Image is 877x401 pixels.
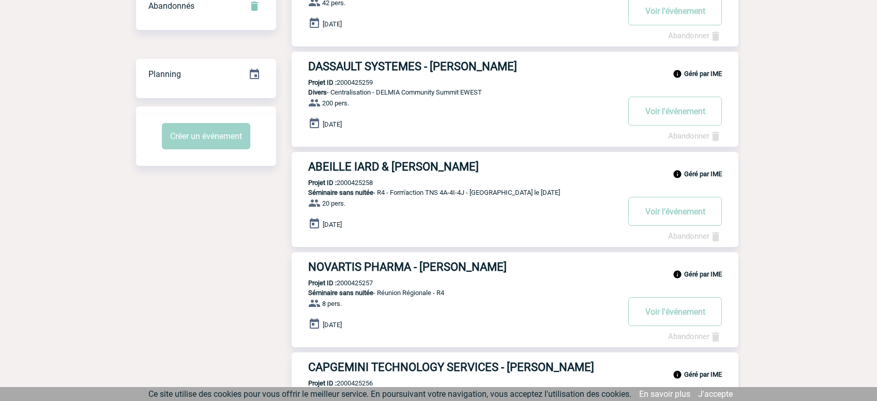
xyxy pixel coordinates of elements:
[308,279,337,287] b: Projet ID :
[323,20,342,28] span: [DATE]
[323,321,342,329] span: [DATE]
[136,58,276,89] a: Planning
[668,131,722,141] a: Abandonner
[292,179,373,187] p: 2000425258
[322,199,345,207] span: 20 pers.
[322,99,349,107] span: 200 pers.
[673,270,682,279] img: info_black_24dp.svg
[148,69,181,79] span: Planning
[673,370,682,379] img: info_black_24dp.svg
[292,79,373,86] p: 2000425259
[308,88,327,96] span: Divers
[308,160,618,173] h3: ABEILLE IARD & [PERSON_NAME]
[308,60,618,73] h3: DASSAULT SYSTEMES - [PERSON_NAME]
[668,332,722,341] a: Abandonner
[292,279,373,287] p: 2000425257
[308,179,337,187] b: Projet ID :
[628,297,722,326] button: Voir l'événement
[308,361,618,374] h3: CAPGEMINI TECHNOLOGY SERVICES - [PERSON_NAME]
[308,189,373,196] span: Séminaire sans nuitée
[322,300,342,307] span: 8 pers.
[684,371,722,378] b: Géré par IME
[292,289,618,297] p: - Réunion Régionale - R4
[308,379,337,387] b: Projet ID :
[684,270,722,278] b: Géré par IME
[628,97,722,126] button: Voir l'événement
[162,123,250,149] button: Créer un événement
[292,88,618,96] p: - Centralisation - DELMIA Community Summit EWEST
[684,170,722,178] b: Géré par IME
[639,389,690,399] a: En savoir plus
[673,69,682,79] img: info_black_24dp.svg
[292,189,618,196] p: - R4 - Form'action TNS 4A-4I-4J - [GEOGRAPHIC_DATA] le [DATE]
[308,79,337,86] b: Projet ID :
[292,361,738,374] a: CAPGEMINI TECHNOLOGY SERVICES - [PERSON_NAME]
[628,197,722,226] button: Voir l'événement
[292,260,738,273] a: NOVARTIS PHARMA - [PERSON_NAME]
[148,1,194,11] span: Abandonnés
[323,221,342,228] span: [DATE]
[684,70,722,78] b: Géré par IME
[668,232,722,241] a: Abandonner
[292,379,373,387] p: 2000425256
[292,60,738,73] a: DASSAULT SYSTEMES - [PERSON_NAME]
[698,389,733,399] a: J'accepte
[673,169,682,179] img: info_black_24dp.svg
[292,160,738,173] a: ABEILLE IARD & [PERSON_NAME]
[668,31,722,40] a: Abandonner
[323,120,342,128] span: [DATE]
[308,260,618,273] h3: NOVARTIS PHARMA - [PERSON_NAME]
[136,59,276,90] div: Retrouvez ici tous vos événements organisés par date et état d'avancement
[148,389,631,399] span: Ce site utilise des cookies pour vous offrir le meilleur service. En poursuivant votre navigation...
[308,289,373,297] span: Séminaire sans nuitée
